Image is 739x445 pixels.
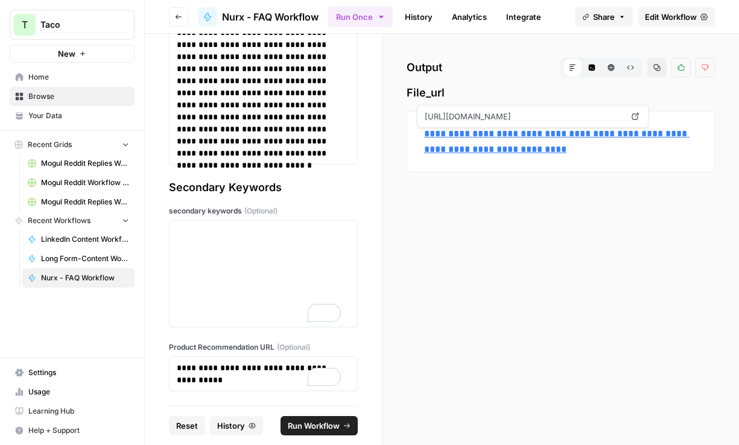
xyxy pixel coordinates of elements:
[40,19,113,31] span: Taco
[10,382,135,402] a: Usage
[328,7,393,27] button: Run Once
[398,7,440,27] a: History
[169,342,358,353] label: Product Recommendation URL
[169,416,205,435] button: Reset
[10,68,135,87] a: Home
[638,7,715,27] a: Edit Workflow
[407,58,715,77] h2: Output
[41,158,129,169] span: Mogul Reddit Replies Workflow Grid
[28,215,90,226] span: Recent Workflows
[22,230,135,249] a: LinkedIn Content Workflow
[445,7,494,27] a: Analytics
[28,72,129,83] span: Home
[22,17,28,32] span: T
[10,10,135,40] button: Workspace: Taco
[22,154,135,173] a: Mogul Reddit Replies Workflow Grid
[422,106,625,127] span: [URL][DOMAIN_NAME]
[244,206,278,216] span: (Optional)
[169,206,358,216] label: secondary keywords
[217,420,245,432] span: History
[58,48,75,60] span: New
[176,420,198,432] span: Reset
[10,402,135,421] a: Learning Hub
[41,177,129,188] span: Mogul Reddit Workflow Grid (1)
[10,212,135,230] button: Recent Workflows
[28,387,129,397] span: Usage
[41,273,129,283] span: Nurx - FAQ Workflow
[593,11,615,23] span: Share
[10,87,135,106] a: Browse
[41,197,129,207] span: Mogul Reddit Replies Workflow Grid (1)
[177,226,350,322] div: To enrich screen reader interactions, please activate Accessibility in Grammarly extension settings
[22,268,135,288] a: Nurx - FAQ Workflow
[10,363,135,382] a: Settings
[10,106,135,125] a: Your Data
[177,362,350,386] div: To enrich screen reader interactions, please activate Accessibility in Grammarly extension settings
[281,416,358,435] button: Run Workflow
[169,179,358,196] div: Secondary Keywords
[575,7,633,27] button: Share
[41,253,129,264] span: Long Form-Content Workflow - AI Clients (New)
[407,84,715,101] span: File_url
[28,425,129,436] span: Help + Support
[288,420,340,432] span: Run Workflow
[10,45,135,63] button: New
[22,192,135,212] a: Mogul Reddit Replies Workflow Grid (1)
[10,136,135,154] button: Recent Grids
[22,173,135,192] a: Mogul Reddit Workflow Grid (1)
[28,110,129,121] span: Your Data
[28,406,129,417] span: Learning Hub
[645,11,697,23] span: Edit Workflow
[28,367,129,378] span: Settings
[222,10,319,24] span: Nurx - FAQ Workflow
[210,416,263,435] button: History
[41,234,129,245] span: LinkedIn Content Workflow
[28,91,129,102] span: Browse
[198,7,319,27] a: Nurx - FAQ Workflow
[10,421,135,440] button: Help + Support
[28,139,72,150] span: Recent Grids
[499,7,548,27] a: Integrate
[22,249,135,268] a: Long Form-Content Workflow - AI Clients (New)
[277,342,310,353] span: (Optional)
